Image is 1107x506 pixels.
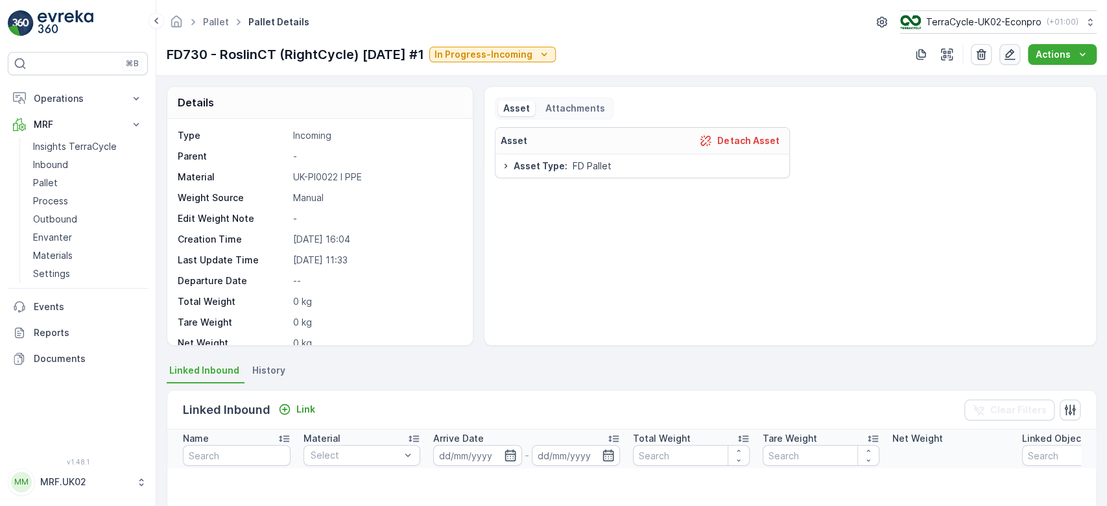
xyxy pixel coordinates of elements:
button: In Progress-Incoming [429,47,556,62]
button: Link [273,402,320,417]
p: Tare Weight [763,432,817,445]
img: logo [8,10,34,36]
p: [DATE] 16:04 [293,233,458,246]
p: TerraCycle-UK02-Econpro [926,16,1042,29]
p: Events [34,300,143,313]
input: Search [763,445,879,466]
input: dd/mm/yyyy [532,445,621,466]
div: MM [11,472,32,492]
a: Outbound [28,210,148,228]
p: Material [178,171,288,184]
p: - [293,150,458,163]
span: Net Weight : [11,256,68,267]
p: Weight Source [178,191,288,204]
a: Events [8,294,148,320]
p: Details [178,95,214,110]
span: History [252,364,285,377]
p: Detach Asset [717,134,779,147]
span: - [76,234,80,245]
button: MRF [8,112,148,138]
p: Tare Weight [178,316,288,329]
span: Total Weight : [11,234,76,245]
p: [DATE] 11:33 [293,254,458,267]
p: Pallet [33,176,58,189]
p: MRF.UK02 [40,476,130,488]
p: Settings [33,267,70,280]
p: UK-PI0022 I PPE [293,171,458,184]
input: Search [633,445,750,466]
p: Documents [34,352,143,365]
p: -- [293,274,458,287]
span: FD Pallet [573,160,612,173]
span: UK-PI0022 I PPE [55,320,128,331]
p: ( +01:00 ) [1047,17,1078,27]
p: Envanter [33,231,72,244]
span: Pallet Details [246,16,312,29]
p: ⌘B [126,58,139,69]
span: Name : [11,213,43,224]
p: Total Weight [633,432,691,445]
p: Materials [33,249,73,262]
a: Reports [8,320,148,346]
a: Homepage [169,19,184,30]
p: Type [178,129,288,142]
span: Asset Type : [11,298,69,309]
p: Outbound [33,213,77,226]
button: Operations [8,86,148,112]
input: dd/mm/yyyy [433,445,522,466]
p: Net Weight [178,337,288,350]
button: Actions [1028,44,1097,65]
a: Insights TerraCycle [28,138,148,156]
a: Envanter [28,228,148,247]
p: - [525,448,529,463]
span: Tare Weight : [11,277,73,288]
p: Arrive Date [433,432,484,445]
span: FD730 - RoslinCT (RightCycle) [DATE] #1 [43,213,225,224]
input: Search [183,445,291,466]
p: Inbound [33,158,68,171]
p: Edit Weight Note [178,212,288,225]
p: Operations [34,92,122,105]
p: Material [304,432,340,445]
p: Name [183,432,209,445]
img: terracycle_logo_wKaHoWT.png [900,15,921,29]
p: Incoming [293,129,458,142]
p: Link [296,403,315,416]
a: Pallet [28,174,148,192]
span: Material : [11,320,55,331]
p: Asset [503,102,530,115]
p: Select [311,449,400,462]
p: Asset [501,134,527,147]
p: Parent [178,150,288,163]
p: Process [33,195,68,208]
span: Asset Type : [514,160,567,173]
span: v 1.48.1 [8,458,148,466]
button: Detach Asset [694,133,784,149]
p: - [293,212,458,225]
button: Clear Filters [964,400,1054,420]
p: 0 kg [293,337,458,350]
p: Departure Date [178,274,288,287]
p: In Progress-Incoming [434,48,532,61]
a: Process [28,192,148,210]
p: Creation Time [178,233,288,246]
p: 0 kg [293,295,458,308]
p: Clear Filters [990,404,1047,416]
button: MMMRF.UK02 [8,468,148,496]
p: FD730 - RoslinCT (RightCycle) [DATE] #1 [167,45,424,64]
p: Manual [293,191,458,204]
p: Total Weight [178,295,288,308]
span: - [68,256,73,267]
p: Last Update Time [178,254,288,267]
span: FD Pallet [69,298,109,309]
a: Documents [8,346,148,372]
p: Net Weight [892,432,943,445]
p: FD730 - RoslinCT (RightCycle) [DATE] #1 [447,11,658,27]
p: MRF [34,118,122,131]
button: TerraCycle-UK02-Econpro(+01:00) [900,10,1097,34]
p: 0 kg [293,316,458,329]
span: Linked Inbound [169,364,239,377]
p: Actions [1036,48,1071,61]
a: Materials [28,247,148,265]
p: Reports [34,326,143,339]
